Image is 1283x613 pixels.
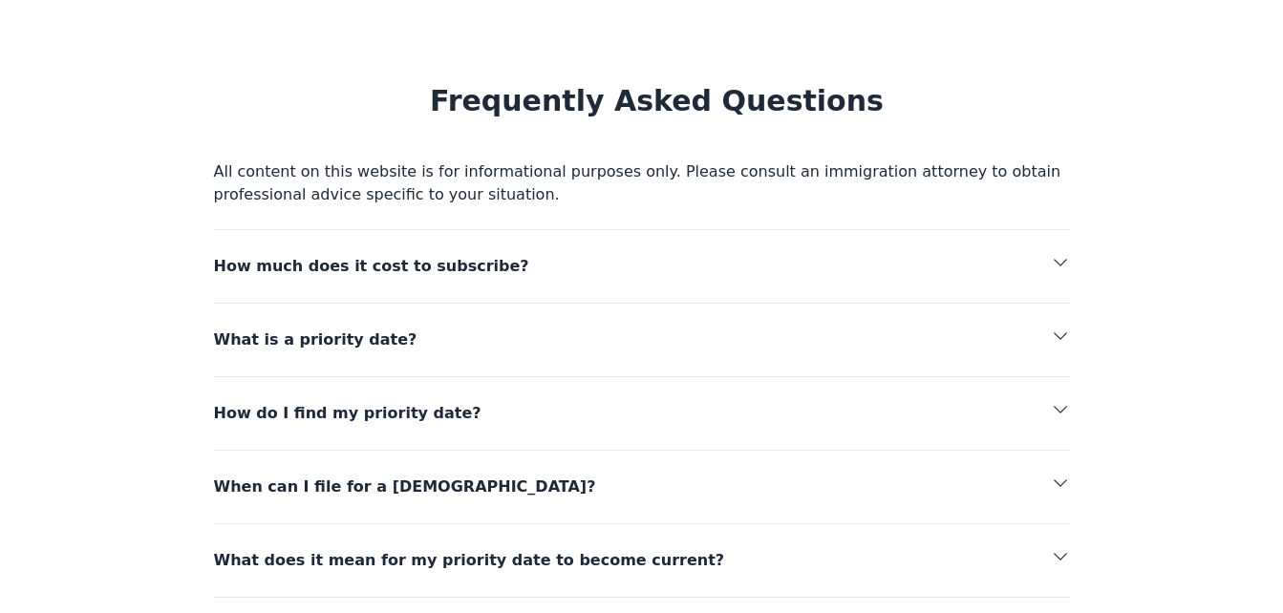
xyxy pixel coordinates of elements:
button: How much does it cost to subscribe? [214,230,1070,280]
span: When can I file for a [DEMOGRAPHIC_DATA]? [214,474,928,500]
button: How do I find my priority date? [214,377,1070,427]
button: What is a priority date? [214,304,1070,353]
span: How do I find my priority date? [214,400,928,427]
button: When can I file for a [DEMOGRAPHIC_DATA]? [214,451,1070,500]
p: All content on this website is for informational purposes only. Please consult an immigration att... [214,160,1070,206]
span: What is a priority date? [214,327,928,353]
span: What does it mean for my priority date to become current? [214,547,928,574]
button: What does it mean for my priority date to become current? [214,524,1070,574]
h2: Frequently Asked Questions [122,84,1162,122]
span: How much does it cost to subscribe? [214,253,928,280]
